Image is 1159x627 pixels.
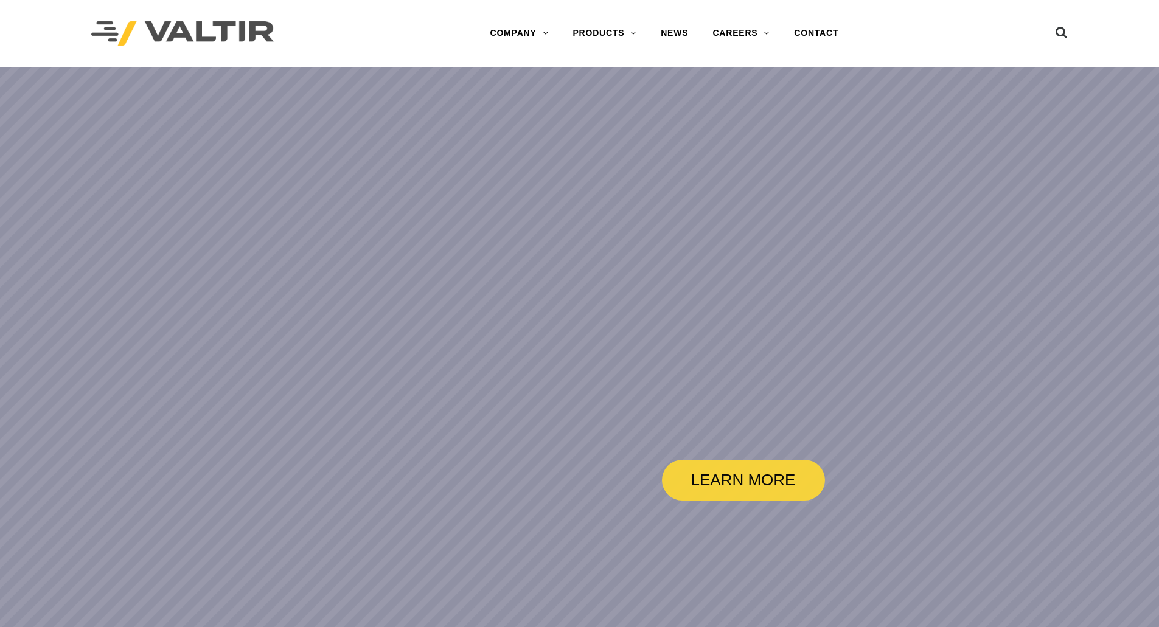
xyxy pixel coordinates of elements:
img: Valtir [91,21,274,46]
a: PRODUCTS [560,21,649,46]
a: CAREERS [700,21,782,46]
a: COMPANY [478,21,560,46]
a: LEARN MORE [662,460,825,501]
a: NEWS [649,21,700,46]
a: CONTACT [782,21,851,46]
